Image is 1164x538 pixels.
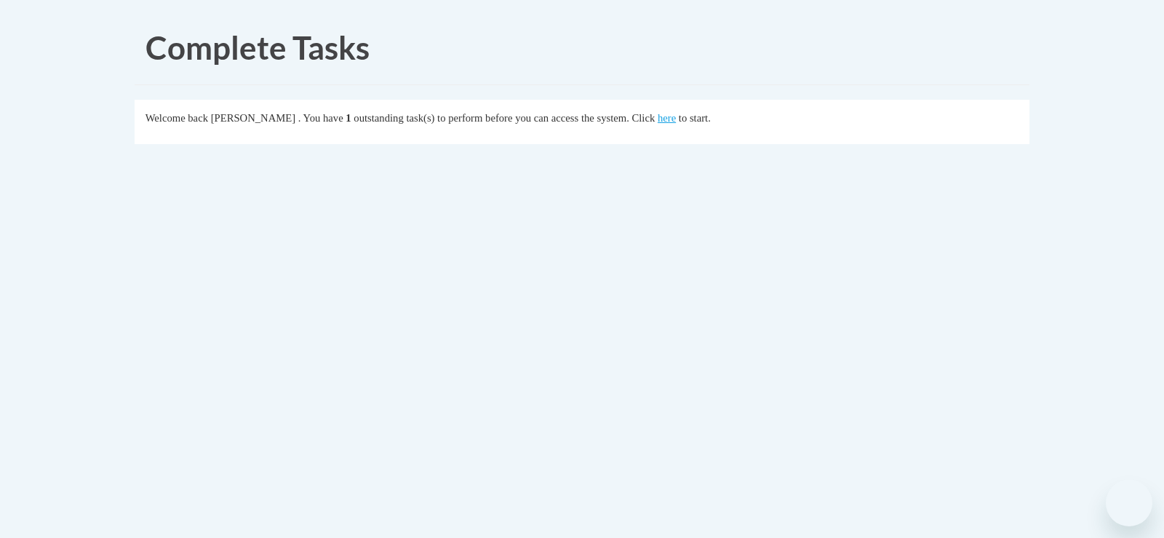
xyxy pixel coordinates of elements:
span: to start. [679,112,711,124]
span: Complete Tasks [145,28,370,66]
span: outstanding task(s) to perform before you can access the system. Click [354,112,655,124]
iframe: Button to launch messaging window [1106,480,1152,526]
span: 1 [346,112,351,124]
span: Welcome back [145,112,208,124]
span: [PERSON_NAME] [211,112,295,124]
span: . You have [298,112,343,124]
a: here [658,112,676,124]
